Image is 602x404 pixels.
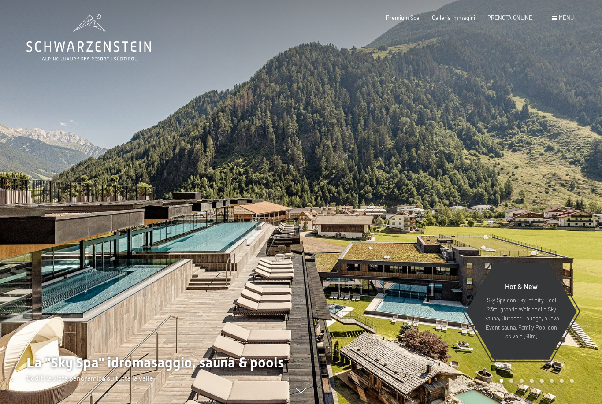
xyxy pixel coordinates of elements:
div: Carousel Page 3 [520,379,524,383]
span: Hot & New [505,282,538,290]
div: Carousel Page 5 [540,379,544,383]
div: Carousel Page 4 [530,379,534,383]
span: Menu [559,14,574,21]
div: Carousel Page 6 [550,379,554,383]
div: Carousel Page 2 [509,379,513,383]
a: Premium Spa [386,14,420,21]
div: Carousel Page 1 (Current Slide) [500,379,504,383]
div: Carousel Pagination [497,379,574,383]
a: Galleria immagini [432,14,475,21]
div: Carousel Page 8 [570,379,574,383]
a: PRENOTA ONLINE [487,14,532,21]
div: Carousel Page 7 [560,379,564,383]
p: Sky Spa con Sky infinity Pool 23m, grande Whirlpool e Sky Sauna, Outdoor Lounge, nuova Event saun... [483,296,560,341]
a: Hot & New Sky Spa con Sky infinity Pool 23m, grande Whirlpool e Sky Sauna, Outdoor Lounge, nuova ... [465,263,577,360]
